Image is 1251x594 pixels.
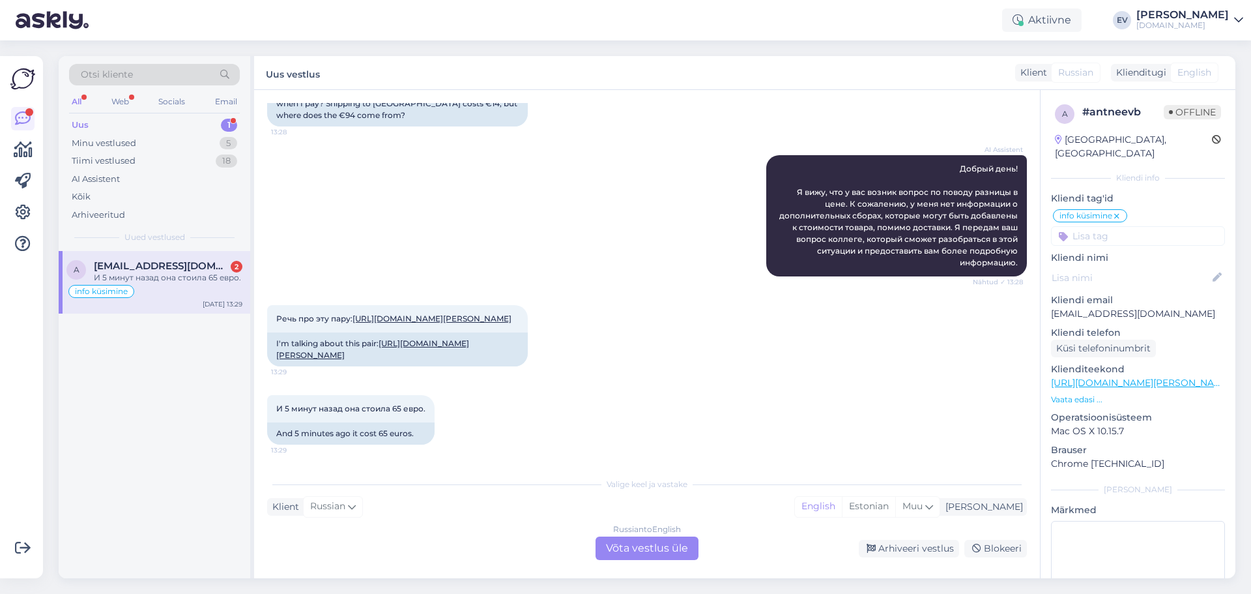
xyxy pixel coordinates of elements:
div: Võta vestlus üle [596,537,698,560]
span: English [1177,66,1211,80]
div: Tiimi vestlused [72,155,136,168]
span: Russian [310,499,345,514]
p: [EMAIL_ADDRESS][DOMAIN_NAME] [1051,307,1225,321]
p: Klienditeekond [1051,363,1225,376]
span: Uued vestlused [124,231,185,243]
p: Kliendi nimi [1051,251,1225,265]
span: info küsimine [1059,212,1112,220]
a: [URL][DOMAIN_NAME][PERSON_NAME] [352,314,511,323]
span: Добрый день! Я вижу, что у вас возник вопрос по поводу разницы в цене. К сожалению, у меня нет ин... [779,164,1020,267]
span: arinapiter77@gmail.com [94,260,229,272]
span: Offline [1164,105,1221,119]
p: Brauser [1051,443,1225,457]
div: [GEOGRAPHIC_DATA], [GEOGRAPHIC_DATA] [1055,133,1212,160]
div: I'm talking about this pair: [267,333,528,366]
p: Kliendi telefon [1051,326,1225,340]
div: Blokeeri [964,540,1027,557]
div: [DATE] 13:29 [203,299,242,309]
div: Hello! Why does the pair cost €65 on the website, but €94 when I pay? Shipping to [GEOGRAPHIC_DAT... [267,81,528,126]
div: EV [1113,11,1131,29]
div: Kliendi info [1051,172,1225,184]
div: Russian to English [613,524,681,535]
input: Lisa tag [1051,226,1225,246]
span: 13:29 [271,367,320,377]
p: Vaata edasi ... [1051,394,1225,406]
div: Kõik [72,190,91,203]
span: Nähtud ✓ 13:28 [973,277,1023,287]
div: 18 [216,155,237,168]
span: Otsi kliente [81,68,133,82]
span: Речь про эту пару: [276,314,511,323]
p: Operatsioonisüsteem [1051,411,1225,424]
p: Mac OS X 10.15.7 [1051,424,1225,438]
span: И 5 минут назад она стоила 65 евро. [276,404,425,413]
div: Email [212,93,240,110]
div: 2 [231,261,242,273]
div: AI Assistent [72,173,120,186]
a: [PERSON_NAME][DOMAIN_NAME] [1136,10,1243,31]
span: 13:29 [271,445,320,455]
div: Klienditugi [1111,66,1166,80]
p: Kliendi tag'id [1051,192,1225,205]
div: [PERSON_NAME] [1136,10,1229,20]
div: Estonian [842,497,895,516]
p: Kliendi email [1051,293,1225,307]
div: Socials [156,93,188,110]
span: Muu [902,500,923,512]
p: Märkmed [1051,503,1225,517]
span: a [1062,109,1068,119]
div: # antneevb [1082,104,1164,120]
div: Küsi telefoninumbrit [1051,340,1156,357]
span: info küsimine [75,288,128,295]
div: English [795,497,842,516]
div: Klient [1015,66,1047,80]
div: Aktiivne [1002,8,1082,32]
span: a [74,265,79,275]
div: All [69,93,84,110]
span: 13:28 [271,127,320,137]
img: Askly Logo [10,67,35,91]
div: [PERSON_NAME] [1051,484,1225,496]
div: Arhiveeritud [72,209,125,222]
div: 5 [220,137,237,150]
input: Lisa nimi [1052,271,1210,285]
div: And 5 minutes ago it cost 65 euros. [267,423,435,445]
div: 1 [221,119,237,132]
div: [PERSON_NAME] [940,500,1023,514]
label: Uus vestlus [266,64,320,82]
div: Web [109,93,132,110]
p: Chrome [TECHNICAL_ID] [1051,457,1225,471]
div: Minu vestlused [72,137,136,150]
div: И 5 минут назад она стоила 65 евро. [94,272,242,284]
div: [DOMAIN_NAME] [1136,20,1229,31]
div: Valige keel ja vastake [267,479,1027,490]
a: [URL][DOMAIN_NAME][PERSON_NAME] [1051,377,1231,389]
div: Arhiveeri vestlus [859,540,959,557]
span: Russian [1058,66,1093,80]
span: AI Assistent [974,145,1023,155]
div: Uus [72,119,89,132]
div: Klient [267,500,299,514]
